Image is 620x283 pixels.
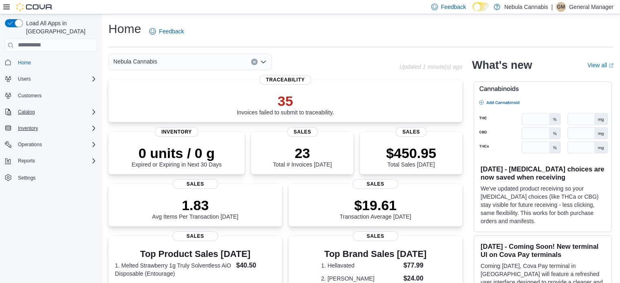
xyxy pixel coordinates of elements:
span: Reports [15,156,97,166]
button: Catalog [2,106,100,118]
dt: 2. [PERSON_NAME] [321,274,400,283]
dd: $77.99 [404,261,430,270]
svg: External link [609,63,613,68]
button: Home [2,57,100,68]
span: Feedback [159,27,184,35]
span: Users [15,74,97,84]
p: 0 units / 0 g [132,145,222,161]
span: Feedback [441,3,466,11]
button: Inventory [2,123,100,134]
dt: 1. Hellavated [321,261,400,270]
span: Operations [15,140,97,149]
p: General Manager [569,2,613,12]
p: We've updated product receiving so your [MEDICAL_DATA] choices (like THCa or CBG) stay visible fo... [481,184,605,225]
a: Customers [15,91,45,101]
span: Sales [396,127,426,137]
p: 1.83 [152,197,238,213]
h2: What's new [472,59,532,72]
p: $19.61 [340,197,411,213]
span: Sales [287,127,318,137]
p: 23 [273,145,331,161]
button: Users [2,73,100,85]
a: Settings [15,173,39,183]
h3: Top Brand Sales [DATE] [321,249,430,259]
dd: $40.50 [236,261,275,270]
button: Catalog [15,107,38,117]
button: Open list of options [260,59,267,65]
a: Feedback [146,23,187,39]
div: Invoices failed to submit to traceability. [237,93,334,116]
span: Nebula Cannabis [113,57,157,66]
span: Settings [18,175,35,181]
div: Avg Items Per Transaction [DATE] [152,197,238,220]
h3: [DATE] - [MEDICAL_DATA] choices are now saved when receiving [481,165,605,181]
button: Reports [15,156,38,166]
img: Cova [16,3,53,11]
p: $450.95 [386,145,436,161]
button: Inventory [15,123,41,133]
p: | [551,2,553,12]
span: Settings [15,172,97,182]
a: View allExternal link [587,62,613,68]
span: Load All Apps in [GEOGRAPHIC_DATA] [23,19,97,35]
p: 35 [237,93,334,109]
button: Operations [15,140,45,149]
div: Total Sales [DATE] [386,145,436,168]
button: Operations [2,139,100,150]
button: Users [15,74,34,84]
input: Dark Mode [472,2,490,11]
span: Sales [172,179,218,189]
span: Inventory [15,123,97,133]
span: Customers [15,90,97,101]
span: Users [18,76,31,82]
button: Customers [2,90,100,101]
p: Updated 1 minute(s) ago [399,64,462,70]
h3: Top Product Sales [DATE] [115,249,276,259]
h3: [DATE] - Coming Soon! New terminal UI on Cova Pay terminals [481,242,605,259]
p: Nebula Cannabis [504,2,548,12]
dt: 1. Melted Strawberry 1g Truly Solventless AiO Disposable (Entourage) [115,261,233,278]
span: Sales [353,179,398,189]
span: Customers [18,92,42,99]
span: Reports [18,158,35,164]
div: Total # Invoices [DATE] [273,145,331,168]
div: Expired or Expiring in Next 30 Days [132,145,222,168]
div: General Manager [556,2,566,12]
button: Reports [2,155,100,167]
span: Inventory [155,127,199,137]
nav: Complex example [5,53,97,205]
span: Catalog [15,107,97,117]
span: Traceability [259,75,311,85]
a: Home [15,58,34,68]
span: Sales [353,231,398,241]
div: Transaction Average [DATE] [340,197,411,220]
span: GM [557,2,565,12]
span: Catalog [18,109,35,115]
span: Home [15,57,97,68]
span: Sales [172,231,218,241]
button: Clear input [251,59,258,65]
button: Settings [2,171,100,183]
span: Inventory [18,125,38,132]
span: Operations [18,141,42,148]
h1: Home [108,21,141,37]
span: Home [18,59,31,66]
